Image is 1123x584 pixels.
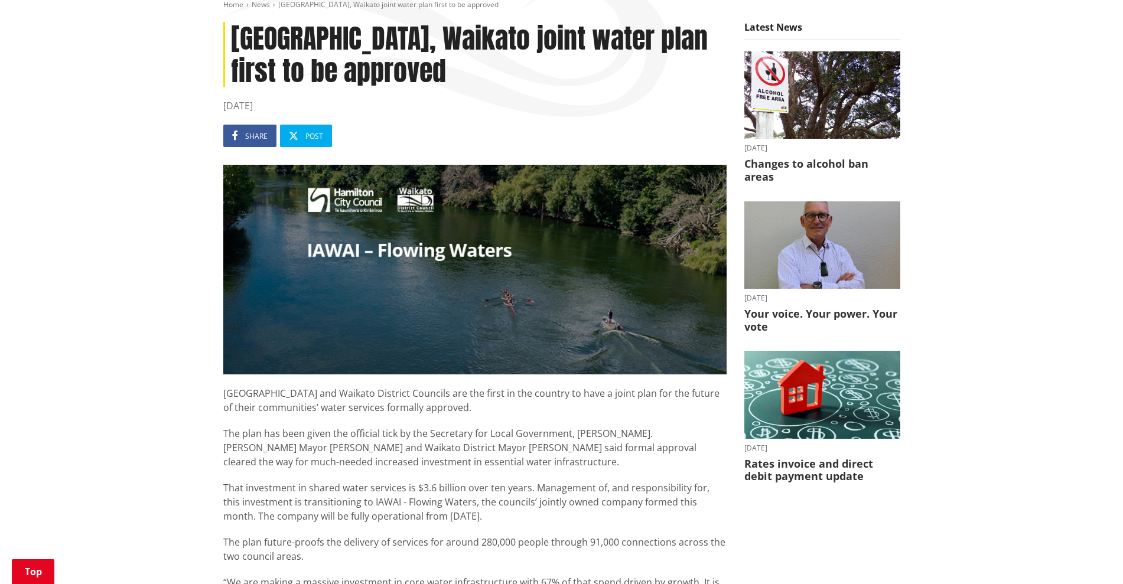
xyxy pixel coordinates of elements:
[744,351,900,439] img: rates image
[744,201,900,289] img: Craig Hobbs
[744,51,900,184] a: [DATE] Changes to alcohol ban areas
[744,351,900,483] a: [DATE] Rates invoice and direct debit payment update
[12,559,54,584] a: Top
[223,386,727,415] p: [GEOGRAPHIC_DATA] and Waikato District Councils are the first in the country to have a joint plan...
[1069,534,1111,577] iframe: Messenger Launcher
[223,165,727,374] img: 27080 HCC Website Banner V10
[744,145,900,152] time: [DATE]
[280,125,332,147] a: Post
[223,125,276,147] a: Share
[744,308,900,333] h3: Your voice. Your power. Your vote
[305,131,323,141] span: Post
[223,481,727,523] p: That investment in shared water services is $3.6 billion over ten years. Management of, and respo...
[223,535,727,563] p: The plan future-proofs the delivery of services for around 280,000 people through 91,000 connecti...
[744,201,900,334] a: [DATE] Your voice. Your power. Your vote
[223,22,727,87] h1: [GEOGRAPHIC_DATA], Waikato joint water plan first to be approved
[223,426,727,469] p: The plan has been given the official tick by the Secretary for Local Government, [PERSON_NAME]. [...
[744,158,900,183] h3: Changes to alcohol ban areas
[744,51,900,139] img: Alcohol Control Bylaw adopted - August 2025 (2)
[245,131,268,141] span: Share
[744,458,900,483] h3: Rates invoice and direct debit payment update
[744,22,900,40] h5: Latest News
[744,295,900,302] time: [DATE]
[223,99,727,113] time: [DATE]
[744,445,900,452] time: [DATE]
